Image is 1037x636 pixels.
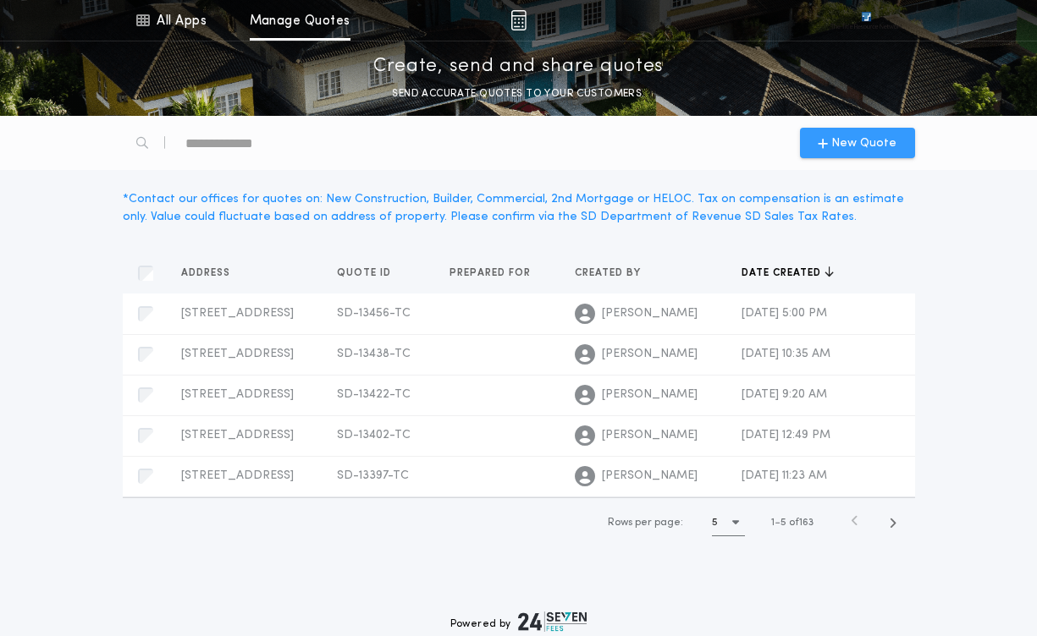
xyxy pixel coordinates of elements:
[742,388,827,401] span: [DATE] 9:20 AM
[181,266,234,280] span: Address
[602,305,698,322] span: [PERSON_NAME]
[337,469,409,482] span: SD-13397-TC
[742,266,825,280] span: Date created
[181,469,294,482] span: [STREET_ADDRESS]
[373,53,664,80] p: Create, send and share quotes
[742,348,830,360] span: [DATE] 10:35 AM
[518,611,587,632] img: logo
[575,266,644,280] span: Created by
[123,190,915,226] div: * Contact our offices for quotes on: New Construction, Builder, Commercial, 2nd Mortgage or HELOC...
[608,518,683,528] span: Rows per page:
[337,307,411,320] span: SD-13456-TC
[181,388,294,401] span: [STREET_ADDRESS]
[712,509,745,536] button: 5
[181,265,243,282] button: Address
[800,128,915,158] button: New Quote
[181,348,294,360] span: [STREET_ADDRESS]
[602,387,698,403] span: [PERSON_NAME]
[831,134,896,152] span: New Quote
[742,307,827,320] span: [DATE] 5:00 PM
[771,518,775,528] span: 1
[450,266,534,280] span: Prepared for
[337,429,411,441] span: SD-13402-TC
[742,429,830,441] span: [DATE] 12:49 PM
[337,388,411,401] span: SD-13422-TC
[789,515,814,530] span: of 163
[712,514,718,531] h1: 5
[742,469,827,482] span: [DATE] 11:23 AM
[181,307,294,320] span: [STREET_ADDRESS]
[830,12,902,29] img: vs-icon
[742,265,834,282] button: Date created
[337,266,394,280] span: Quote ID
[575,265,654,282] button: Created by
[181,429,294,441] span: [STREET_ADDRESS]
[602,468,698,485] span: [PERSON_NAME]
[337,348,411,360] span: SD-13438-TC
[337,265,404,282] button: Quote ID
[781,518,786,528] span: 5
[392,85,644,102] p: SEND ACCURATE QUOTES TO YOUR CUSTOMERS.
[602,346,698,363] span: [PERSON_NAME]
[602,427,698,444] span: [PERSON_NAME]
[450,611,587,632] div: Powered by
[510,10,527,30] img: img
